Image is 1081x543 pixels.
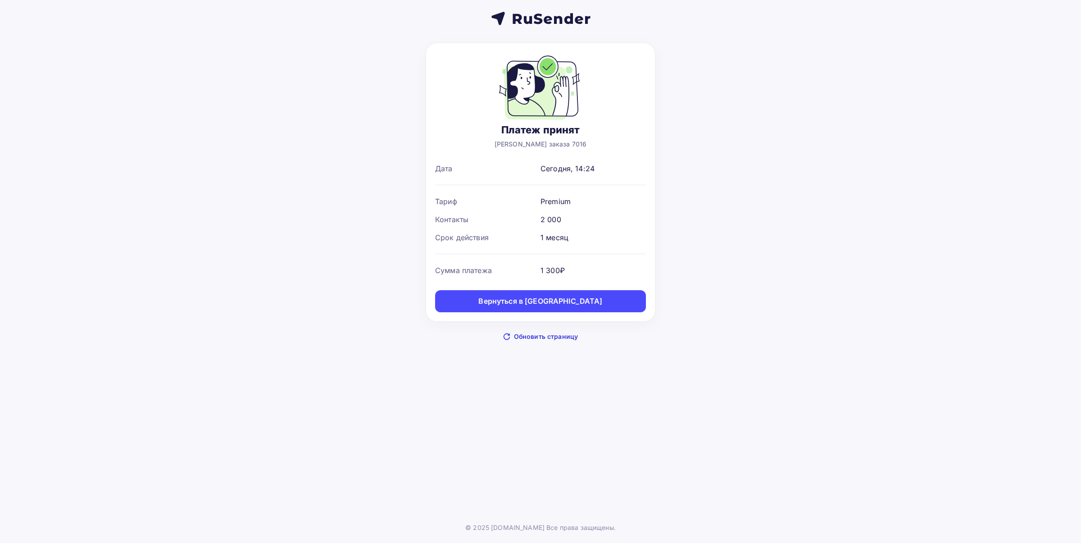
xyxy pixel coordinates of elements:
[540,163,595,174] div: Сегодня, 14:24
[495,140,587,149] div: [PERSON_NAME] заказа 7016
[478,296,602,306] div: Вернуться в [GEOGRAPHIC_DATA]
[540,214,561,225] div: 2 000
[435,196,540,207] div: Тариф
[540,196,571,207] div: Premium
[540,232,568,243] div: 1 месяц
[514,332,578,341] span: Обновить страницу
[540,265,565,276] div: 1 300₽
[435,232,540,243] div: Срок действия
[435,265,540,276] div: Сумма платежа
[495,123,587,136] div: Платеж принят
[435,214,540,225] div: Контакты
[465,523,616,532] div: © 2025 [DOMAIN_NAME] Все права защищены.
[435,163,540,174] div: Дата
